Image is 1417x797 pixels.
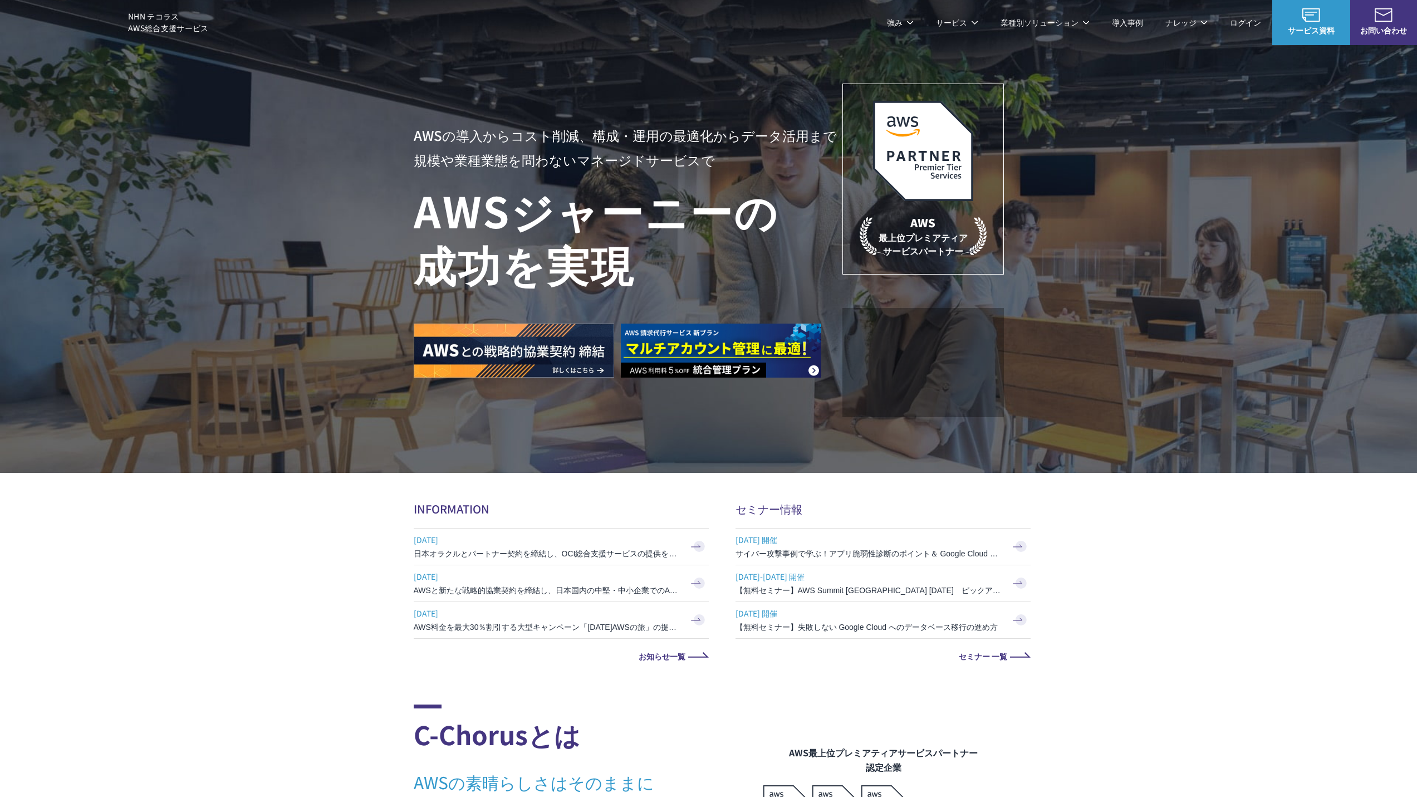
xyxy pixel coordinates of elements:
h3: AWSと新たな戦略的協業契約を締結し、日本国内の中堅・中小企業でのAWS活用を加速 [414,585,681,596]
span: [DATE] [414,568,681,585]
a: [DATE] AWS料金を最大30％割引する大型キャンペーン「[DATE]AWSの旅」の提供を開始 [414,602,709,638]
h3: 日本オラクルとパートナー契約を締結し、OCI総合支援サービスの提供を開始 [414,548,681,559]
span: [DATE] [414,605,681,622]
h3: 【無料セミナー】失敗しない Google Cloud へのデータベース移行の進め方 [736,622,1003,633]
span: [DATE] [414,531,681,548]
a: [DATE] 開催 【無料セミナー】失敗しない Google Cloud へのデータベース移行の進め方 [736,602,1031,638]
span: [DATE] 開催 [736,531,1003,548]
p: 業種別ソリューション [1001,17,1090,28]
span: [DATE]-[DATE] 開催 [736,568,1003,585]
figcaption: AWS最上位プレミアティアサービスパートナー 認定企業 [763,745,1004,774]
a: 導入事例 [1112,17,1143,28]
span: [DATE] 開催 [736,605,1003,622]
img: お問い合わせ [1375,8,1393,22]
h2: C-Chorusとは [414,705,763,754]
a: ログイン [1230,17,1261,28]
a: [DATE]-[DATE] 開催 【無料セミナー】AWS Summit [GEOGRAPHIC_DATA] [DATE] ピックアップセッション [736,565,1031,602]
em: AWS [910,214,935,231]
p: 強み [887,17,914,28]
a: [DATE] 日本オラクルとパートナー契約を締結し、OCI総合支援サービスの提供を開始 [414,529,709,565]
a: [DATE] 開催 サイバー攻撃事例で学ぶ！アプリ脆弱性診断のポイント＆ Google Cloud セキュリティ対策 [736,529,1031,565]
h3: AWS料金を最大30％割引する大型キャンペーン「[DATE]AWSの旅」の提供を開始 [414,622,681,633]
p: サービス [936,17,978,28]
a: AWS総合支援サービス C-Chorus NHN テコラスAWS総合支援サービス [17,9,209,36]
p: ナレッジ [1165,17,1208,28]
p: 最上位プレミアティア サービスパートナー [860,214,987,257]
h2: INFORMATION [414,501,709,517]
img: AWS総合支援サービス C-Chorus サービス資料 [1302,8,1320,22]
img: 契約件数 [865,325,982,406]
a: [DATE] AWSと新たな戦略的協業契約を締結し、日本国内の中堅・中小企業でのAWS活用を加速 [414,565,709,602]
p: AWSの導入からコスト削減、 構成・運用の最適化からデータ活用まで 規模や業種業態を問わない マネージドサービスで [414,123,842,172]
span: サービス資料 [1272,25,1350,36]
h1: AWS ジャーニーの 成功を実現 [414,183,842,290]
h3: サイバー攻撃事例で学ぶ！アプリ脆弱性診断のポイント＆ Google Cloud セキュリティ対策 [736,548,1003,559]
a: お知らせ一覧 [414,652,709,660]
a: セミナー 一覧 [736,652,1031,660]
span: NHN テコラス AWS総合支援サービス [128,11,209,34]
h2: セミナー情報 [736,501,1031,517]
h3: 【無料セミナー】AWS Summit [GEOGRAPHIC_DATA] [DATE] ピックアップセッション [736,585,1003,596]
img: AWSプレミアティアサービスパートナー [873,101,973,201]
img: AWSとの戦略的協業契約 締結 [414,324,614,378]
span: お問い合わせ [1350,25,1417,36]
img: AWS請求代行サービス 統合管理プラン [621,324,821,378]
